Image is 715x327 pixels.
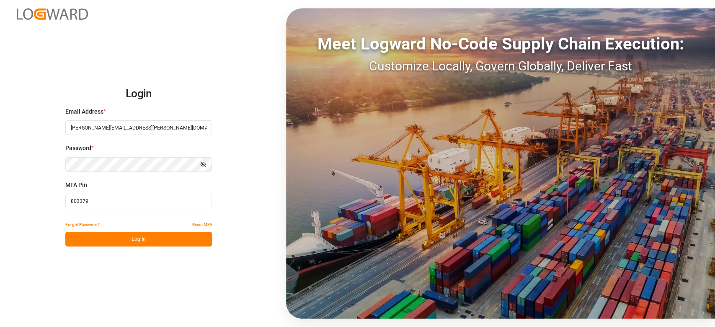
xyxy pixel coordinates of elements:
img: Logward_new_orange.png [17,8,88,20]
input: Enter your email [65,120,212,135]
button: Forgot Password? [65,217,100,232]
div: Meet Logward No-Code Supply Chain Execution: [286,31,715,57]
span: MFA Pin [65,181,87,189]
button: Reset MFA [192,217,212,232]
div: Customize Locally, Govern Globally, Deliver Fast [286,57,715,75]
span: Email Address [65,107,103,116]
button: Log In [65,232,212,247]
h2: Login [65,80,212,107]
span: Password [65,144,91,153]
